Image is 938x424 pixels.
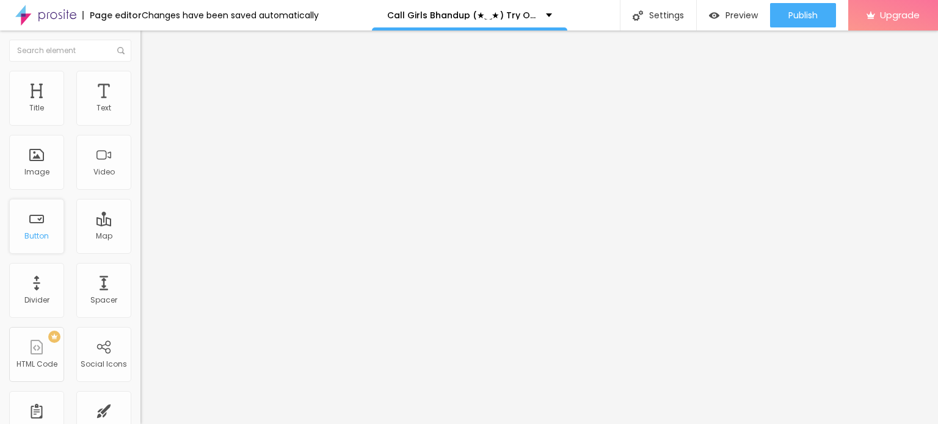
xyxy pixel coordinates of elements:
div: Video [93,168,115,176]
div: Title [29,104,44,112]
input: Search element [9,40,131,62]
div: Image [24,168,49,176]
img: view-1.svg [709,10,719,21]
div: Text [96,104,111,112]
button: Preview [697,3,770,27]
span: Upgrade [880,10,920,20]
span: Preview [725,10,758,20]
div: HTML Code [16,360,57,368]
div: Changes have been saved automatically [142,11,319,20]
iframe: Editor [140,31,938,424]
div: Spacer [90,296,117,304]
div: Social Icons [81,360,127,368]
button: Publish [770,3,836,27]
img: Icone [117,47,125,54]
div: Page editor [82,11,142,20]
img: Icone [633,10,643,21]
div: Map [96,232,112,240]
div: Divider [24,296,49,304]
div: Button [24,232,49,240]
p: Call Girls Bhandup (★‿★) Try One Of The our Best Russian Mumbai Escorts [387,11,537,20]
span: Publish [788,10,818,20]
